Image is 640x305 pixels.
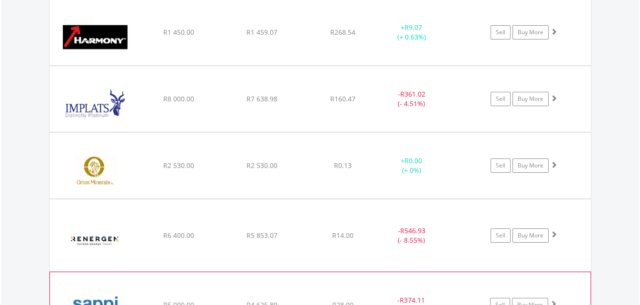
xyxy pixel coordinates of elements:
span: R546.93 [400,226,425,235]
span: R5 853.07 [246,231,277,240]
div: - (- 4.51%) [376,89,448,108]
span: R374.11 [400,295,425,305]
span: R0.00 [404,156,422,165]
span: R1 450.00 [163,28,194,37]
img: EQU.ZA.IMP.png [54,78,136,129]
span: R1 459.07 [246,28,277,37]
a: Sell [491,25,511,39]
span: R361.02 [400,89,425,98]
span: R14.00 [332,231,354,240]
div: - (- 8.55%) [376,226,448,245]
span: R8 000.00 [163,94,194,103]
a: Sell [491,158,511,173]
span: R6 400.00 [163,231,194,240]
span: R2 530.00 [246,161,277,170]
span: R0.13 [334,161,352,170]
img: EQU.ZA.HAR.png [54,11,136,63]
a: Buy More [512,228,549,243]
span: R9.07 [404,23,422,32]
div: + (+ 0%) [376,156,448,175]
a: Sell [491,92,511,106]
span: R2 530.00 [163,161,194,170]
div: + (+ 0.63%) [376,23,448,42]
a: Buy More [512,92,549,106]
a: Sell [491,228,511,243]
a: Buy More [512,158,549,173]
img: EQU.ZA.ORN.png [54,145,136,196]
img: EQU.ZA.REN.png [54,211,136,268]
span: R7 638.98 [246,94,277,103]
a: Buy More [512,25,549,39]
span: R268.54 [330,28,355,37]
span: R160.47 [330,94,355,103]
